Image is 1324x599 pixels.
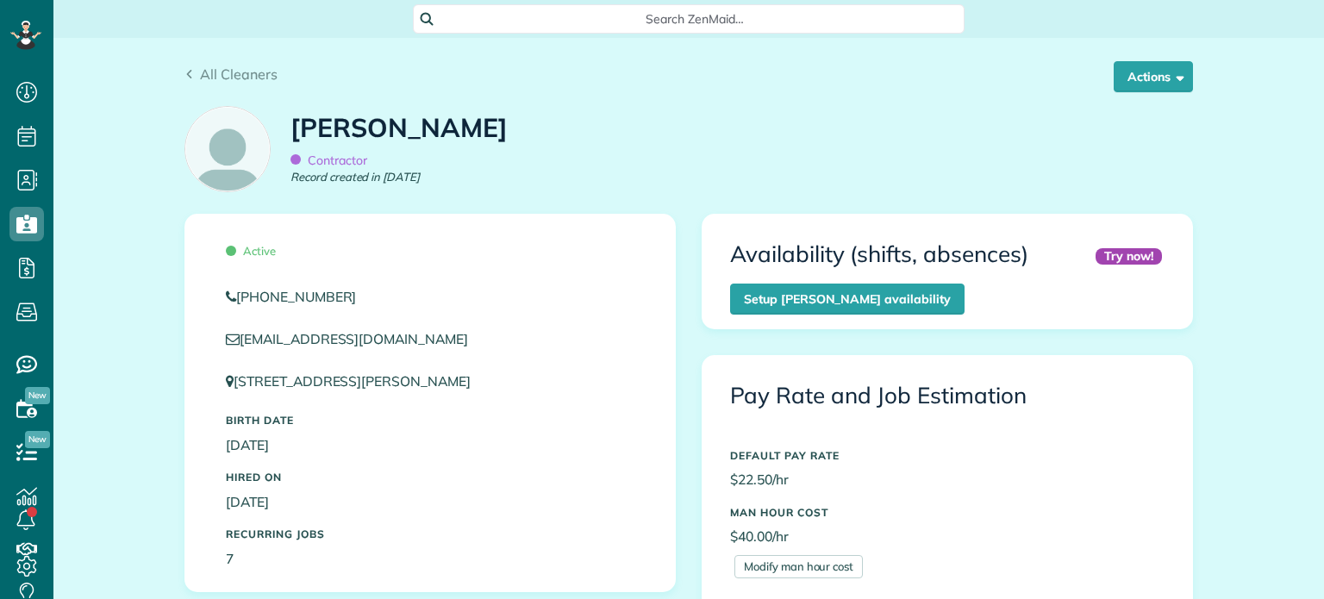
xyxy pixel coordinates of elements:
[25,431,50,448] span: New
[730,384,1165,409] h3: Pay Rate and Job Estimation
[730,507,1165,518] h5: MAN HOUR COST
[730,450,1165,461] h5: DEFAULT PAY RATE
[290,169,420,185] em: Record created in [DATE]
[1114,61,1193,92] button: Actions
[226,492,634,512] p: [DATE]
[734,555,863,578] a: Modify man hour cost
[226,330,484,347] a: [EMAIL_ADDRESS][DOMAIN_NAME]
[226,528,634,540] h5: Recurring Jobs
[226,471,634,483] h5: Hired On
[226,372,487,390] a: [STREET_ADDRESS][PERSON_NAME]
[730,527,1165,546] p: $40.00/hr
[226,415,634,426] h5: Birth Date
[25,387,50,404] span: New
[185,107,270,191] img: employee_icon-c2f8239691d896a72cdd9dc41cfb7b06f9d69bdd837a2ad469be8ff06ab05b5f.png
[1096,248,1162,265] div: Try now!
[226,244,276,258] span: Active
[730,284,965,315] a: Setup [PERSON_NAME] availability
[226,287,634,307] a: [PHONE_NUMBER]
[226,435,634,455] p: [DATE]
[200,66,278,83] span: All Cleaners
[226,549,634,569] p: 7
[290,114,508,142] h1: [PERSON_NAME]
[730,470,1165,490] p: $22.50/hr
[730,242,1028,267] h3: Availability (shifts, absences)
[290,153,367,168] span: Contractor
[184,64,278,84] a: All Cleaners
